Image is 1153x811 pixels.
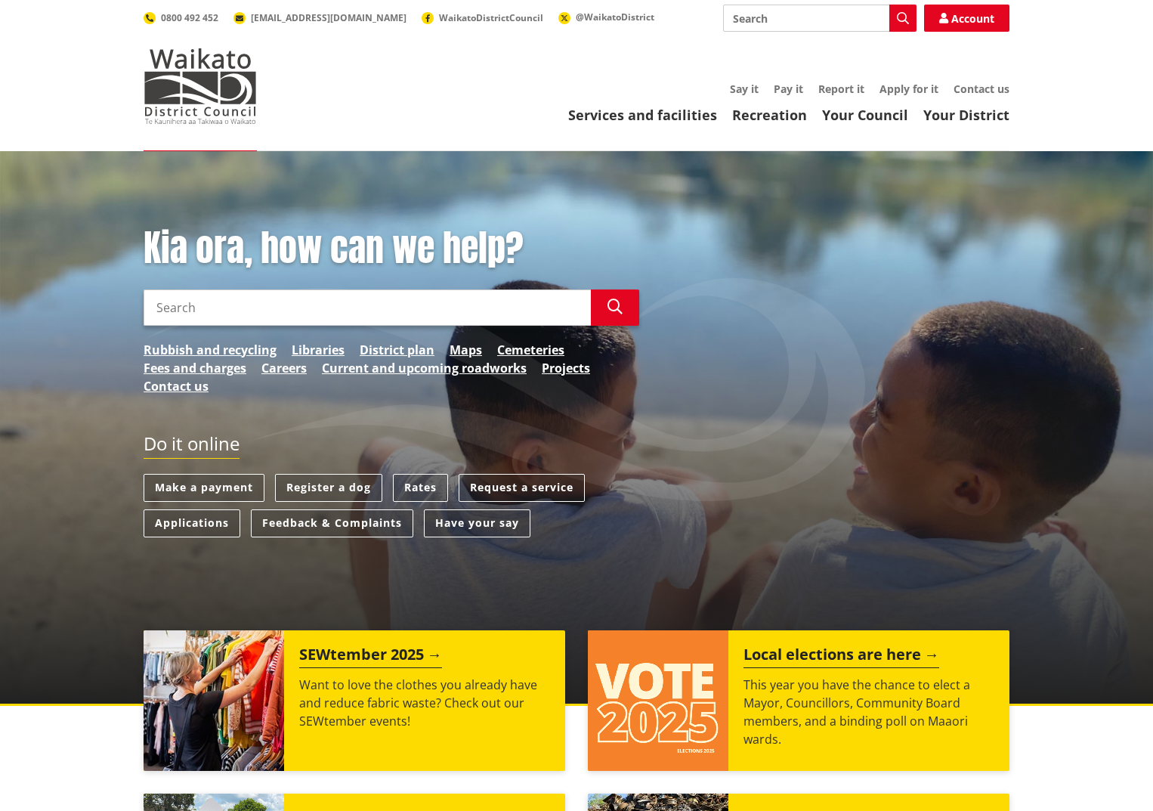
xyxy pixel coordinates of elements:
[144,11,218,24] a: 0800 492 452
[144,509,240,537] a: Applications
[732,106,807,124] a: Recreation
[144,433,240,460] h2: Do it online
[576,11,654,23] span: @WaikatoDistrict
[558,11,654,23] a: @WaikatoDistrict
[450,341,482,359] a: Maps
[144,48,257,124] img: Waikato District Council - Te Kaunihera aa Takiwaa o Waikato
[743,676,994,748] p: This year you have the chance to elect a Mayor, Councillors, Community Board members, and a bindi...
[261,359,307,377] a: Careers
[322,359,527,377] a: Current and upcoming roadworks
[822,106,908,124] a: Your Council
[879,82,938,96] a: Apply for it
[251,509,413,537] a: Feedback & Complaints
[144,377,209,395] a: Contact us
[292,341,345,359] a: Libraries
[144,630,565,771] a: SEWtember 2025 Want to love the clothes you already have and reduce fabric waste? Check out our S...
[923,106,1009,124] a: Your District
[393,474,448,502] a: Rates
[459,474,585,502] a: Request a service
[144,359,246,377] a: Fees and charges
[233,11,406,24] a: [EMAIL_ADDRESS][DOMAIN_NAME]
[723,5,917,32] input: Search input
[299,676,550,730] p: Want to love the clothes you already have and reduce fabric waste? Check out our SEWtember events!
[439,11,543,24] span: WaikatoDistrictCouncil
[144,289,591,326] input: Search input
[924,5,1009,32] a: Account
[144,630,284,771] img: SEWtember
[144,341,277,359] a: Rubbish and recycling
[588,630,1009,771] a: Local elections are here This year you have the chance to elect a Mayor, Councillors, Community B...
[818,82,864,96] a: Report it
[299,645,442,668] h2: SEWtember 2025
[251,11,406,24] span: [EMAIL_ADDRESS][DOMAIN_NAME]
[497,341,564,359] a: Cemeteries
[588,630,728,771] img: Vote 2025
[161,11,218,24] span: 0800 492 452
[730,82,759,96] a: Say it
[424,509,530,537] a: Have your say
[954,82,1009,96] a: Contact us
[774,82,803,96] a: Pay it
[743,645,939,668] h2: Local elections are here
[275,474,382,502] a: Register a dog
[144,227,639,271] h1: Kia ora, how can we help?
[542,359,590,377] a: Projects
[144,474,264,502] a: Make a payment
[360,341,434,359] a: District plan
[422,11,543,24] a: WaikatoDistrictCouncil
[568,106,717,124] a: Services and facilities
